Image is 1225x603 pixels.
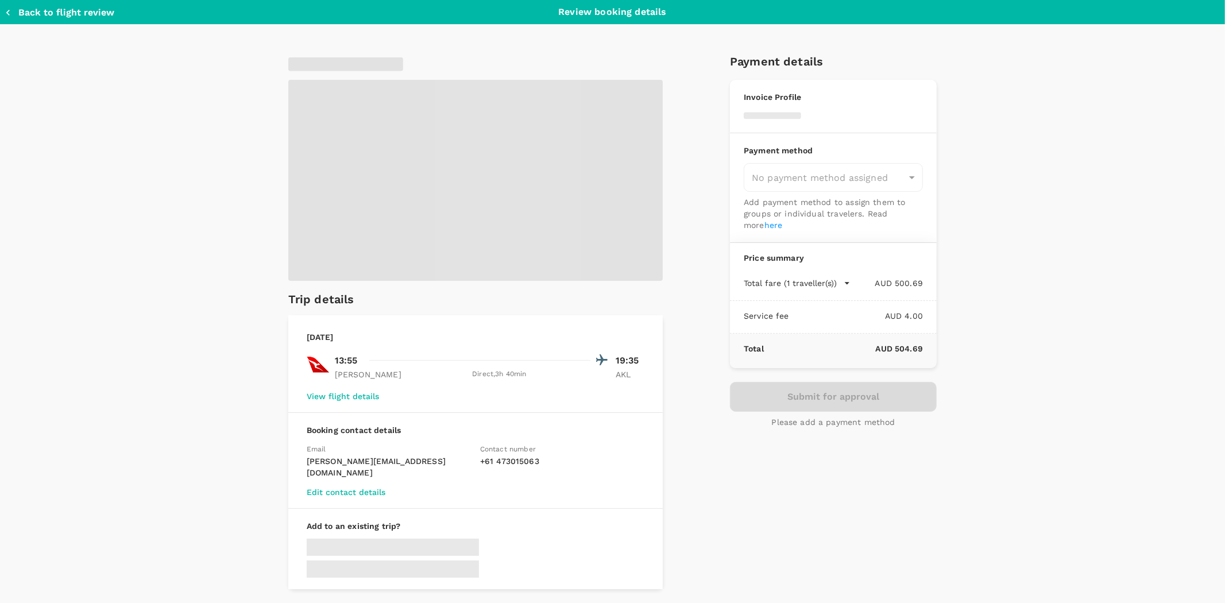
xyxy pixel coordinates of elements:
p: Add to an existing trip? [307,520,644,532]
img: QF [307,353,330,376]
span: Contact number [480,445,536,453]
p: [PERSON_NAME][EMAIL_ADDRESS][DOMAIN_NAME] [307,455,471,478]
p: Invoice Profile [744,91,923,103]
p: 19:35 [616,354,644,368]
p: Service fee [744,310,789,322]
p: Booking contact details [307,424,644,436]
h6: Payment details [730,52,937,71]
div: Direct , 3h 40min [408,369,590,380]
button: Total fare (1 traveller(s)) [744,277,851,289]
p: Price summary [744,252,923,264]
p: Payment method [744,145,923,156]
p: Total [744,343,764,354]
p: [PERSON_NAME] [335,369,401,380]
p: AUD 4.00 [789,310,923,322]
button: Edit contact details [307,488,385,497]
a: here [764,221,783,230]
p: Add payment method to assign them to groups or individual travelers. Read more [744,196,923,231]
p: Total fare (1 traveller(s)) [744,277,837,289]
p: Review booking details [558,5,666,19]
span: Email [307,445,326,453]
button: View flight details [307,392,379,401]
h6: Trip details [288,290,354,308]
p: AUD 504.69 [764,343,923,354]
p: AUD 500.69 [851,277,923,289]
p: + 61 473015063 [480,455,644,467]
p: Please add a payment method [772,416,895,428]
button: Back to flight review [5,7,114,18]
div: No payment method assigned [744,163,923,192]
p: 13:55 [335,354,358,368]
p: AKL [616,369,644,380]
p: [DATE] [307,331,334,343]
